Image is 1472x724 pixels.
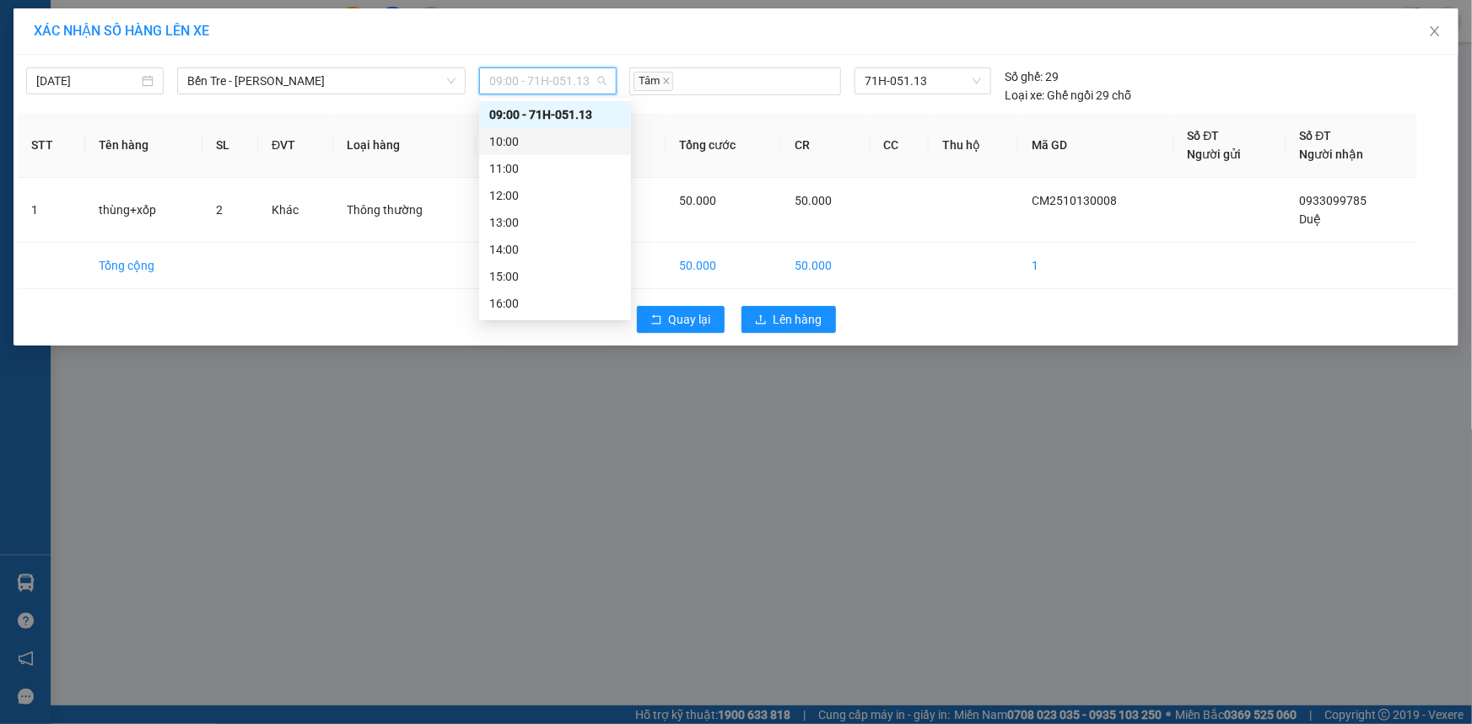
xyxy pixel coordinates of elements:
[781,113,870,178] th: CR
[476,113,569,178] th: Ghi chú
[18,178,85,243] td: 1
[489,68,607,94] span: 09:00 - 71H-051.13
[333,178,476,243] td: Thông thường
[1005,67,1059,86] div: 29
[85,243,202,289] td: Tổng cộng
[871,113,929,178] th: CC
[865,68,981,94] span: 71H-051.13
[489,213,621,232] div: 13:00
[795,194,832,207] span: 50.000
[1018,243,1173,289] td: 1
[1300,212,1322,226] span: Duệ
[85,113,202,178] th: Tên hàng
[1005,86,1131,105] div: Ghế ngồi 29 chỗ
[258,113,333,178] th: ĐVT
[666,243,781,289] td: 50.000
[1300,147,1364,161] span: Người nhận
[489,159,621,178] div: 11:00
[85,178,202,243] td: thùng+xốp
[1411,8,1459,56] button: Close
[637,306,725,333] button: rollbackQuay lại
[446,76,456,86] span: down
[489,132,621,151] div: 10:00
[1005,67,1043,86] span: Số ghế:
[1188,147,1242,161] span: Người gửi
[202,113,258,178] th: SL
[489,186,621,205] div: 12:00
[669,310,711,329] span: Quay lại
[489,240,621,259] div: 14:00
[18,113,85,178] th: STT
[755,314,767,327] span: upload
[489,105,621,124] div: 09:00 - 71H-051.13
[1300,194,1367,207] span: 0933099785
[489,294,621,313] div: 16:00
[333,113,476,178] th: Loại hàng
[36,72,138,90] input: 13/10/2025
[741,306,836,333] button: uploadLên hàng
[489,267,621,286] div: 15:00
[662,77,671,85] span: close
[216,203,223,217] span: 2
[34,23,209,39] span: XÁC NHẬN SỐ HÀNG LÊN XE
[650,314,662,327] span: rollback
[1428,24,1442,38] span: close
[634,72,673,91] span: Tâm
[1005,86,1044,105] span: Loại xe:
[774,310,822,329] span: Lên hàng
[1300,129,1332,142] span: Số ĐT
[1032,194,1117,207] span: CM2510130008
[1018,113,1173,178] th: Mã GD
[258,178,333,243] td: Khác
[666,113,781,178] th: Tổng cước
[187,68,456,94] span: Bến Tre - Hồ Chí Minh
[679,194,716,207] span: 50.000
[781,243,870,289] td: 50.000
[929,113,1019,178] th: Thu hộ
[1188,129,1220,142] span: Số ĐT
